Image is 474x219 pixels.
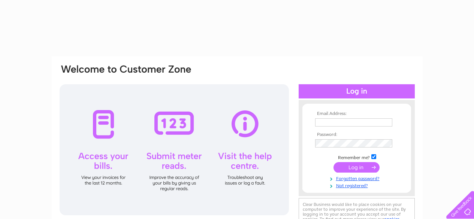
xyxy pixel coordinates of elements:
th: Email Address: [313,111,400,116]
a: Not registered? [315,182,400,189]
th: Password: [313,132,400,137]
input: Submit [333,162,380,173]
a: Forgotten password? [315,174,400,182]
td: Remember me? [313,153,400,161]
